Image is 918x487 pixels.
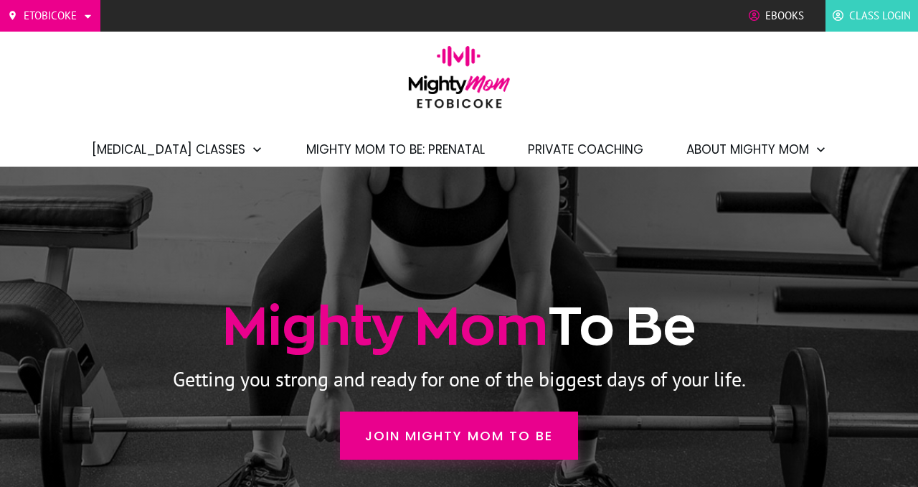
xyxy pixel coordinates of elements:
span: Join Mighty Mom to Be [365,426,553,445]
a: Private Coaching [528,137,643,162]
a: Mighty Mom to Be: Prenatal [306,137,485,162]
h1: To Be [72,291,846,360]
a: [MEDICAL_DATA] Classes [92,137,263,162]
a: Class Login [833,5,911,27]
a: Etobicoke [7,5,93,27]
p: Getting you strong and ready for one of the biggest days of your life. [72,361,846,396]
span: Ebooks [765,5,804,27]
a: About Mighty Mom [686,137,827,162]
a: Ebooks [749,5,804,27]
span: Mighty Mom [222,297,548,354]
span: [MEDICAL_DATA] Classes [92,137,245,162]
span: Class Login [849,5,911,27]
span: About Mighty Mom [686,137,809,162]
a: Join Mighty Mom to Be [340,412,578,460]
span: Etobicoke [24,5,77,27]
